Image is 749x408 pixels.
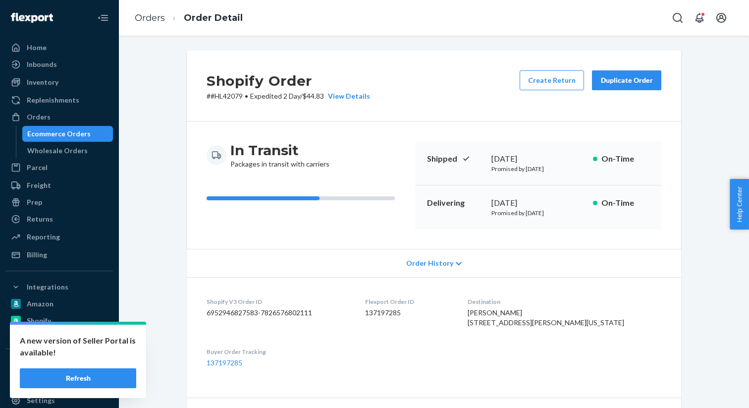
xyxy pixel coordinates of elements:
button: Open account menu [711,8,731,28]
p: Delivering [427,197,483,209]
div: Home [27,43,47,53]
div: [DATE] [491,153,585,165]
span: Expedited 2 Day [250,92,300,100]
div: Reporting [27,232,60,242]
div: Freight [27,180,51,190]
a: Reporting [6,229,113,245]
dd: 6952946827583-7826576802111 [207,308,349,318]
div: Prep [27,197,42,207]
button: Fast Tags [6,357,113,373]
p: A new version of Seller Portal is available! [20,335,136,358]
a: Freight [6,177,113,193]
a: Order Detail [184,12,243,23]
a: Orders [6,109,113,125]
div: Amazon [27,299,53,309]
dt: Buyer Order Tracking [207,348,349,356]
a: Returns [6,211,113,227]
p: Promised by [DATE] [491,165,585,173]
button: Close Navigation [93,8,113,28]
a: Replenishments [6,92,113,108]
a: Parcel [6,160,113,175]
h3: In Transit [230,141,329,159]
h2: Shopify Order [207,70,370,91]
dt: Destination [468,297,661,306]
a: Add Fast Tag [6,377,113,389]
a: Home [6,40,113,56]
a: Wholesale Orders [22,143,113,159]
span: • [245,92,248,100]
a: Inbounds [6,57,113,72]
div: Inbounds [27,59,57,69]
button: Create Return [520,70,584,90]
div: Shopify [27,316,51,326]
dd: 137197285 [365,308,451,318]
div: Parcel [27,163,48,173]
div: Orders [27,112,51,122]
dt: Flexport Order ID [365,297,451,306]
div: Packages in transit with carriers [230,141,329,169]
div: Ecommerce Orders [27,129,91,139]
ol: breadcrumbs [127,3,251,33]
a: Orders [135,12,165,23]
div: Inventory [27,77,58,87]
a: Ecommerce Orders [22,126,113,142]
a: Amazon [6,296,113,312]
span: Order History [406,258,453,268]
p: On-Time [601,153,649,165]
div: [DATE] [491,197,585,209]
p: # #HL42079 / $44.83 [207,91,370,101]
a: Inventory [6,74,113,90]
div: Billing [27,250,47,260]
button: Duplicate Order [592,70,661,90]
span: [PERSON_NAME] [STREET_ADDRESS][PERSON_NAME][US_STATE] [468,308,624,327]
a: Prep [6,194,113,210]
button: Open Search Box [668,8,688,28]
img: Flexport logo [11,13,53,23]
div: Duplicate Order [600,75,653,85]
a: Shopify [6,313,113,329]
a: 137197285 [207,358,242,367]
div: Returns [27,214,53,224]
a: Billing [6,247,113,263]
button: View Details [324,91,370,101]
div: Settings [27,396,55,406]
p: Promised by [DATE] [491,209,585,217]
div: Integrations [27,282,68,292]
button: Help Center [730,179,749,230]
button: Open notifications [690,8,709,28]
p: Shipped [427,153,483,165]
div: Replenishments [27,95,79,105]
dt: Shopify V3 Order ID [207,297,349,306]
div: Wholesale Orders [27,146,88,156]
a: Add Integration [6,333,113,345]
button: Refresh [20,368,136,388]
button: Integrations [6,279,113,295]
p: On-Time [601,197,649,209]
